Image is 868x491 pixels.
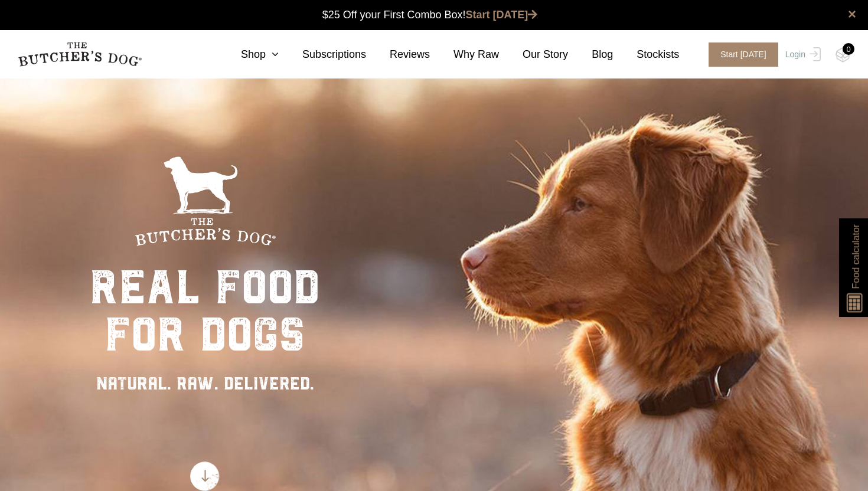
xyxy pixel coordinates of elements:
[697,42,782,67] a: Start [DATE]
[848,7,856,21] a: close
[709,42,778,67] span: Start [DATE]
[843,43,854,55] div: 0
[90,264,320,358] div: real food for dogs
[849,224,863,289] span: Food calculator
[366,47,430,63] a: Reviews
[568,47,613,63] a: Blog
[90,370,320,397] div: NATURAL. RAW. DELIVERED.
[279,47,366,63] a: Subscriptions
[613,47,679,63] a: Stockists
[499,47,568,63] a: Our Story
[466,9,538,21] a: Start [DATE]
[430,47,499,63] a: Why Raw
[217,47,279,63] a: Shop
[782,42,821,67] a: Login
[836,47,850,63] img: TBD_Cart-Empty.png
